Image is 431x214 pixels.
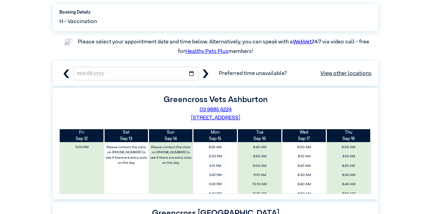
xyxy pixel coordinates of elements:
[328,143,369,151] span: 8:00 AM
[59,18,97,26] span: H - Vaccination
[328,190,369,198] span: 8:50 AM
[320,70,372,78] a: View other locations
[62,37,75,47] img: vet
[195,180,236,188] span: 3:30 PM
[105,143,148,167] label: Please contact the clinic on [PHONE_NUMBER] to see if there are extra slots on this day
[282,129,326,142] th: Sep 17
[104,129,149,142] th: Sep 13
[239,153,280,160] span: 8:50 AM
[195,162,236,170] span: 3:10 PM
[239,180,280,188] span: 10:10 AM
[195,143,236,151] span: 8:20 AM
[239,143,280,151] span: 8:40 AM
[200,107,232,113] a: 03 9885 6224
[78,39,370,54] label: Please select your appointment date and time below. Alternatively, you can speak with a 24/7 via ...
[284,180,324,188] span: 8:40 AM
[284,162,324,170] span: 8:20 AM
[284,143,324,151] span: 8:00 AM
[239,190,280,198] span: 11:20 AM
[328,153,369,160] span: 8:10 AM
[238,129,282,142] th: Sep 16
[60,129,104,142] th: Sep 12
[219,70,372,78] span: Preferred time unavailable?
[195,153,236,160] span: 3:00 PM
[149,143,193,167] label: Please contact the clinic on [PHONE_NUMBER] to see if there are extra slots on this day
[326,129,371,142] th: Sep 18
[239,162,280,170] span: 9:00 AM
[195,171,236,179] span: 3:20 PM
[191,115,240,121] a: [STREET_ADDRESS]
[149,129,193,142] th: Sep 14
[239,171,280,179] span: 9:10 AM
[164,96,268,104] label: Greencross Vets Ashburton
[185,49,228,54] a: Healthy Pets Plus
[193,129,238,142] th: Sep 15
[328,171,369,179] span: 8:30 AM
[284,190,324,198] span: 8:50 AM
[293,39,312,45] a: WebVet
[328,162,369,170] span: 8:20 AM
[284,153,324,160] span: 8:10 AM
[59,9,372,16] label: Booking Details
[195,190,236,198] span: 3:40 PM
[62,143,102,151] span: 3:00 PM
[328,180,369,188] span: 8:40 AM
[284,171,324,179] span: 8:30 AM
